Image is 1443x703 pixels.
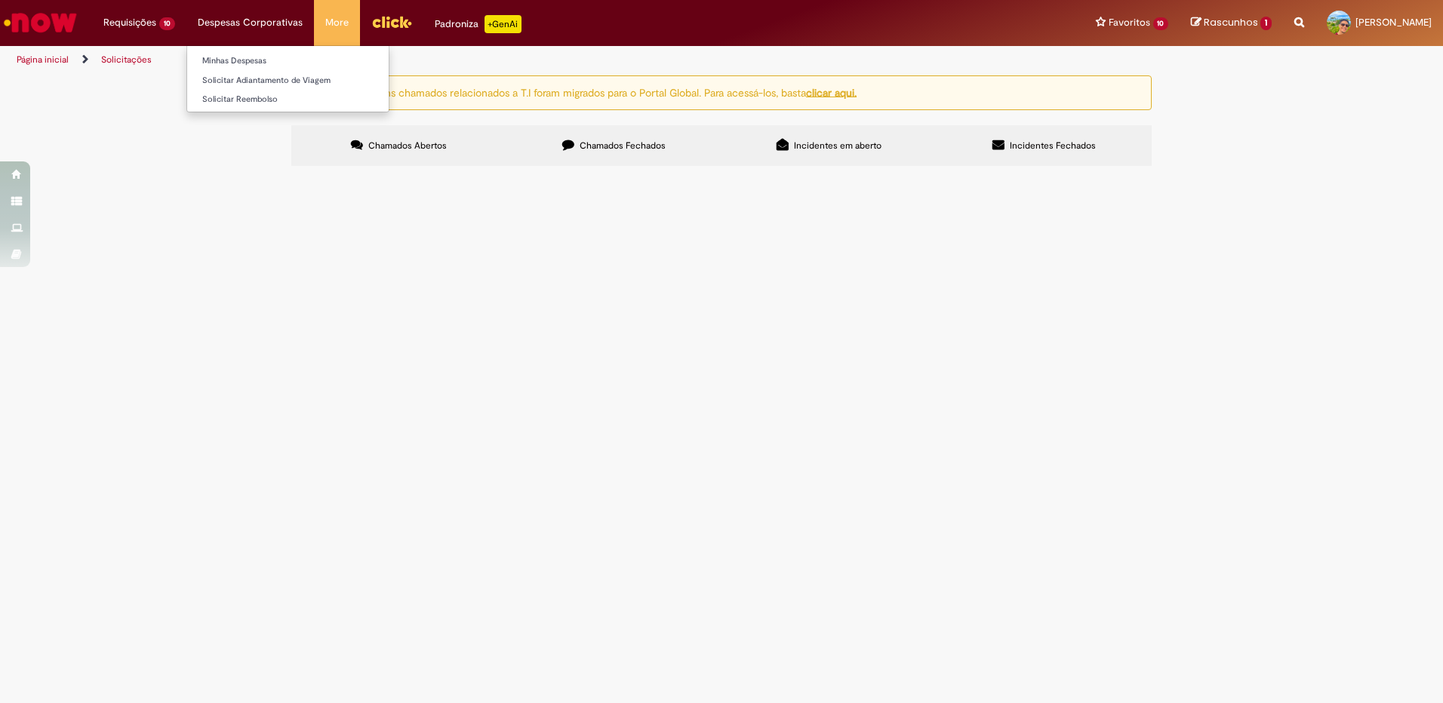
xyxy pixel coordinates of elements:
[806,85,857,99] a: clicar aqui.
[1204,15,1258,29] span: Rascunhos
[435,15,522,33] div: Padroniza
[198,15,303,30] span: Despesas Corporativas
[1153,17,1169,30] span: 10
[1109,15,1150,30] span: Favoritos
[187,72,389,89] a: Solicitar Adiantamento de Viagem
[321,85,857,99] ng-bind-html: Atenção: alguns chamados relacionados a T.I foram migrados para o Portal Global. Para acessá-los,...
[187,53,389,69] a: Minhas Despesas
[1355,16,1432,29] span: [PERSON_NAME]
[101,54,152,66] a: Solicitações
[103,15,156,30] span: Requisições
[580,140,666,152] span: Chamados Fechados
[368,140,447,152] span: Chamados Abertos
[2,8,79,38] img: ServiceNow
[794,140,881,152] span: Incidentes em aberto
[11,46,951,74] ul: Trilhas de página
[186,45,389,112] ul: Despesas Corporativas
[17,54,69,66] a: Página inicial
[187,91,389,108] a: Solicitar Reembolso
[325,15,349,30] span: More
[371,11,412,33] img: click_logo_yellow_360x200.png
[1191,16,1272,30] a: Rascunhos
[159,17,175,30] span: 10
[1010,140,1096,152] span: Incidentes Fechados
[485,15,522,33] p: +GenAi
[1260,17,1272,30] span: 1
